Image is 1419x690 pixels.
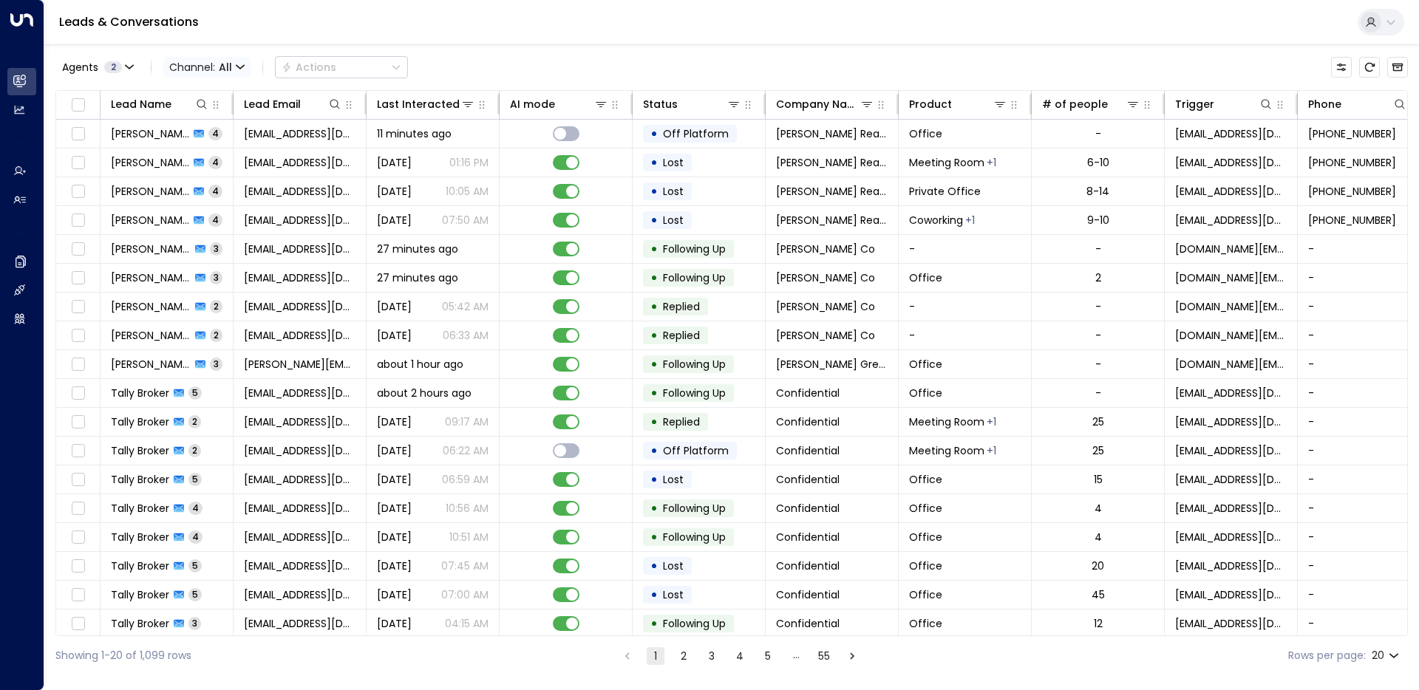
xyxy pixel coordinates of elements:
[163,57,251,78] span: Channel:
[111,357,191,372] span: Martin Green
[244,530,355,544] span: broker@tallyworkspace.com
[776,357,888,372] span: Barber Green
[650,208,658,233] div: •
[442,472,489,487] p: 06:59 AM
[650,525,658,550] div: •
[909,616,942,631] span: Office
[909,184,981,199] span: Private Office
[441,559,489,573] p: 07:45 AM
[111,616,169,631] span: Tally Broker
[776,126,888,141] span: Knox Real Estate
[1095,242,1101,256] div: -
[909,559,942,573] span: Office
[663,270,726,285] span: Following Up
[377,559,412,573] span: Oct 07, 2025
[443,443,489,458] p: 06:22 AM
[663,357,726,372] span: Following Up
[377,587,412,602] span: Oct 07, 2025
[377,155,412,170] span: Sep 11, 2025
[69,586,87,604] span: Toggle select row
[69,413,87,431] span: Toggle select row
[776,155,888,170] span: Knox Real Estate
[377,184,412,199] span: Sep 05, 2025
[663,501,726,516] span: Following Up
[1095,530,1102,544] div: 4
[663,414,700,429] span: Replied
[377,299,412,314] span: Oct 13, 2025
[69,528,87,547] span: Toggle select row
[1095,386,1101,400] div: -
[377,443,412,458] span: Yesterday
[111,587,169,602] span: Tally Broker
[111,126,189,141] span: Nico Kidel
[1042,95,1140,113] div: # of people
[776,559,840,573] span: Confidential
[69,355,87,374] span: Toggle select row
[1175,155,1287,170] span: hit-reply@valvespace.com
[377,357,463,372] span: about 1 hour ago
[1087,213,1109,228] div: 9-10
[1095,270,1101,285] div: 2
[111,472,169,487] span: Tally Broker
[1175,299,1287,314] span: enquiries.uk@office-hub.com
[787,647,805,665] div: …
[1092,414,1104,429] div: 25
[377,414,412,429] span: Yesterday
[219,61,232,73] span: All
[377,213,412,228] span: Sep 04, 2025
[1387,57,1408,78] button: Archived Leads
[663,530,726,544] span: Following Up
[69,442,87,460] span: Toggle select row
[776,386,840,400] span: Confidential
[776,95,860,113] div: Company Name
[377,472,412,487] span: Oct 10, 2025
[1175,616,1287,631] span: broker@tallyworkspace.com
[1175,530,1287,544] span: broker@tallyworkspace.com
[1095,328,1101,343] div: -
[776,501,840,516] span: Confidential
[510,95,555,113] div: AI mode
[275,56,408,78] button: Actions
[1175,501,1287,516] span: broker@tallyworkspace.com
[244,184,355,199] span: leads@knoxrealestate.co.uk
[244,501,355,516] span: broker@tallyworkspace.com
[663,242,726,256] span: Following Up
[776,184,888,199] span: Knox Real Estate
[210,242,222,255] span: 3
[111,559,169,573] span: Tally Broker
[69,96,87,115] span: Toggle select all
[69,557,87,575] span: Toggle select row
[650,438,658,463] div: •
[441,587,489,602] p: 07:00 AM
[188,444,201,457] span: 2
[244,616,355,631] span: broker@tallyworkspace.com
[1042,95,1108,113] div: # of people
[111,414,169,429] span: Tally Broker
[377,616,412,631] span: Oct 06, 2025
[843,647,861,665] button: Go to next page
[650,553,658,578] div: •
[909,126,942,141] span: Office
[111,270,191,285] span: Pedro Jesus Lozano Fernandez
[1095,501,1102,516] div: 4
[1094,616,1103,631] div: 12
[776,616,840,631] span: Confidential
[899,321,1032,349] td: -
[188,386,202,399] span: 5
[1086,184,1109,199] div: 8-14
[663,126,729,141] span: Off Platform
[815,647,833,665] button: Go to page 55
[1308,184,1396,199] span: +447734256889
[663,443,729,458] span: Off Platform
[776,242,875,256] span: Pedro Fernandez Co
[909,213,963,228] span: Coworking
[1175,328,1287,343] span: enquiries.uk@office-hub.com
[909,587,942,602] span: Office
[244,270,355,285] span: lozano_f10@icloud.com
[111,386,169,400] span: Tally Broker
[663,155,684,170] span: Lost
[69,269,87,287] span: Toggle select row
[111,299,191,314] span: Pedro Jesus Lozano Fernandez
[208,156,222,168] span: 4
[244,357,355,372] span: martin@musical.plus.com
